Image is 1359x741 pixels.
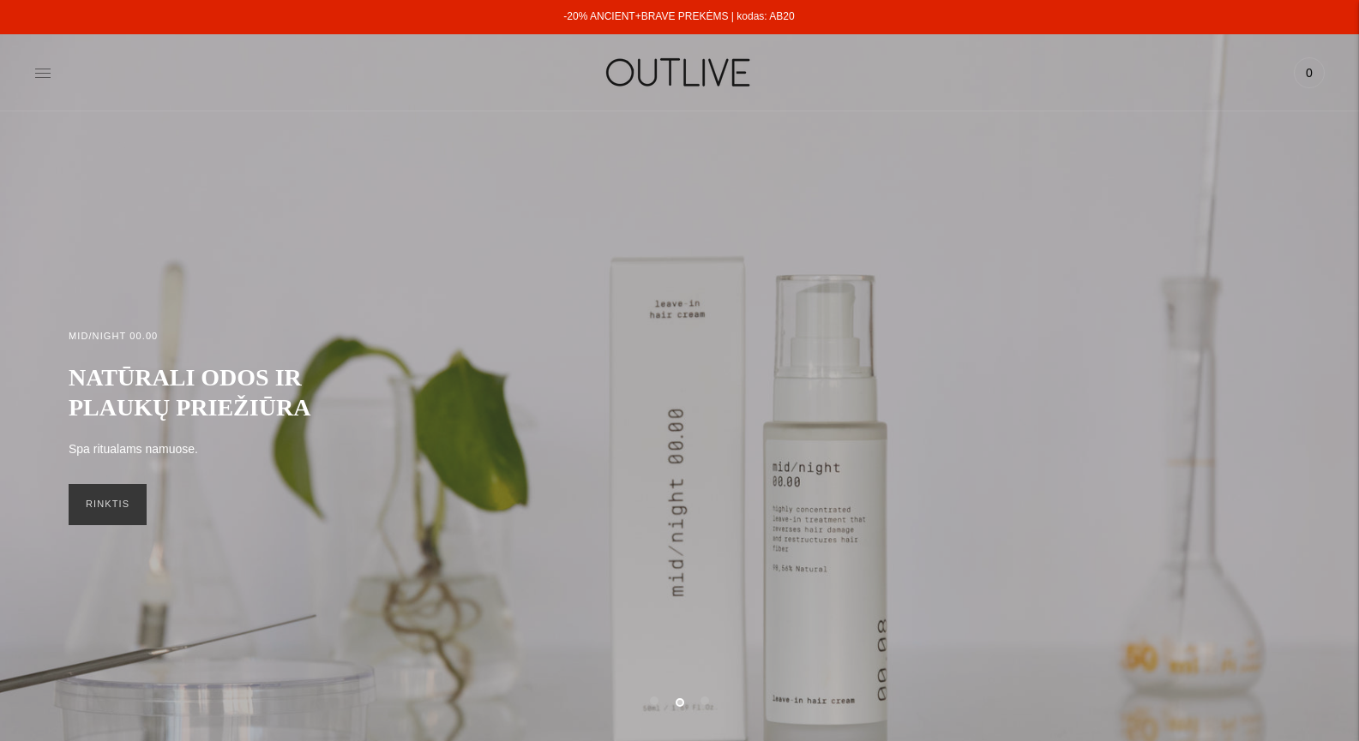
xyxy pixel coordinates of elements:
img: OUTLIVE [573,43,787,102]
a: RINKTIS [69,484,147,525]
p: Spa ritualams namuose. [69,439,198,460]
h2: NATŪRALI ODOS IR PLAUKŲ PRIEŽIŪRA [69,362,369,422]
h2: MID/NIGHT 00.00 [69,328,158,345]
a: -20% ANCIENT+BRAVE PREKĖMS | kodas: AB20 [563,10,794,22]
button: Move carousel to slide 2 [676,698,684,707]
button: Move carousel to slide 3 [701,696,709,705]
span: 0 [1297,61,1321,85]
button: Move carousel to slide 1 [650,696,658,705]
a: 0 [1294,54,1325,92]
